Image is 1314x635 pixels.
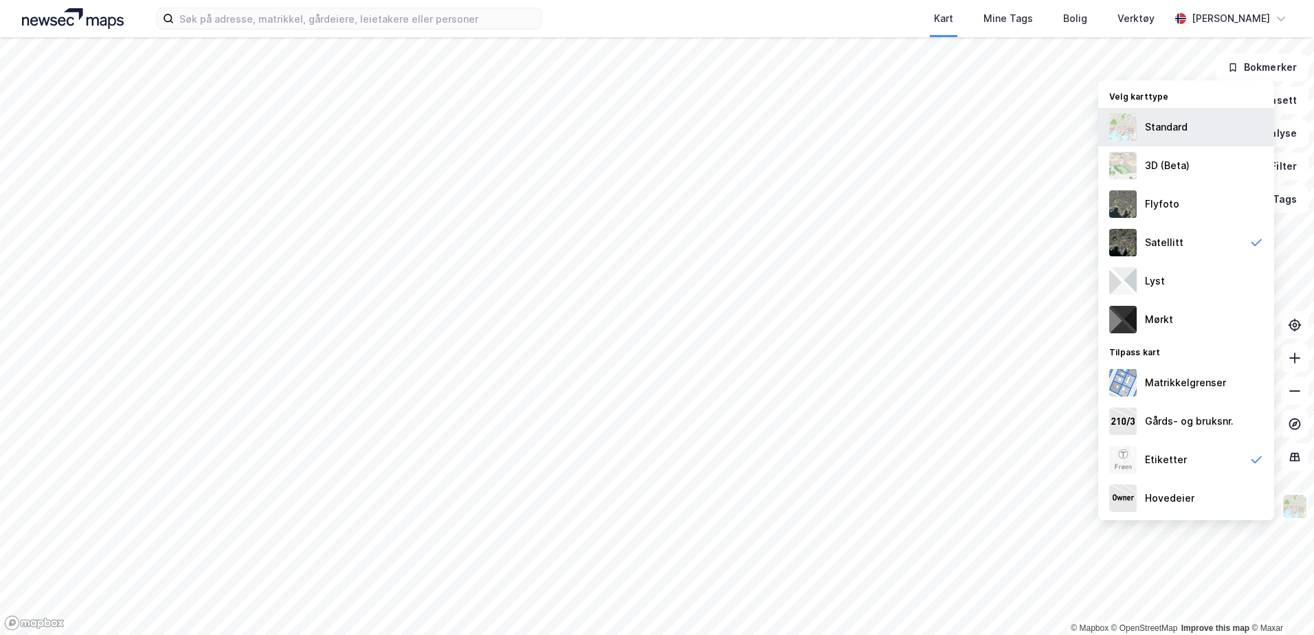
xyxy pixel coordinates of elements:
a: Improve this map [1181,623,1249,633]
img: cadastreKeys.547ab17ec502f5a4ef2b.jpeg [1109,408,1137,435]
div: Hovedeier [1145,490,1194,506]
img: Z [1109,113,1137,141]
div: Mørkt [1145,311,1173,328]
img: Z [1282,493,1308,520]
div: Etiketter [1145,452,1187,468]
img: cadastreBorders.cfe08de4b5ddd52a10de.jpeg [1109,369,1137,397]
img: logo.a4113a55bc3d86da70a041830d287a7e.svg [22,8,124,29]
div: Gårds- og bruksnr. [1145,413,1234,430]
a: OpenStreetMap [1111,623,1178,633]
div: Bolig [1063,10,1087,27]
div: Kart [934,10,953,27]
div: Mine Tags [983,10,1033,27]
img: Z [1109,446,1137,474]
img: majorOwner.b5e170eddb5c04bfeeff.jpeg [1109,484,1137,512]
input: Søk på adresse, matrikkel, gårdeiere, leietakere eller personer [174,8,541,29]
img: Z [1109,190,1137,218]
img: 9k= [1109,229,1137,256]
div: Velg karttype [1098,83,1274,108]
div: Matrikkelgrenser [1145,375,1226,391]
button: Tags [1245,186,1309,213]
button: Bokmerker [1216,54,1309,81]
div: Flyfoto [1145,196,1179,212]
div: 3D (Beta) [1145,157,1190,174]
img: Z [1109,152,1137,179]
a: Mapbox homepage [4,615,65,631]
div: Satellitt [1145,234,1183,251]
button: Filter [1243,153,1309,180]
a: Mapbox [1071,623,1109,633]
div: Standard [1145,119,1188,135]
img: luj3wr1y2y3+OchiMxRmMxRlscgabnMEmZ7DJGWxyBpucwSZnsMkZbHIGm5zBJmewyRlscgabnMEmZ7DJGWxyBpucwSZnsMkZ... [1109,267,1137,295]
iframe: Chat Widget [1245,569,1314,635]
div: Kontrollprogram for chat [1245,569,1314,635]
div: Lyst [1145,273,1165,289]
div: [PERSON_NAME] [1192,10,1270,27]
img: nCdM7BzjoCAAAAAElFTkSuQmCC [1109,306,1137,333]
div: Verktøy [1117,10,1155,27]
div: Tilpass kart [1098,339,1274,364]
